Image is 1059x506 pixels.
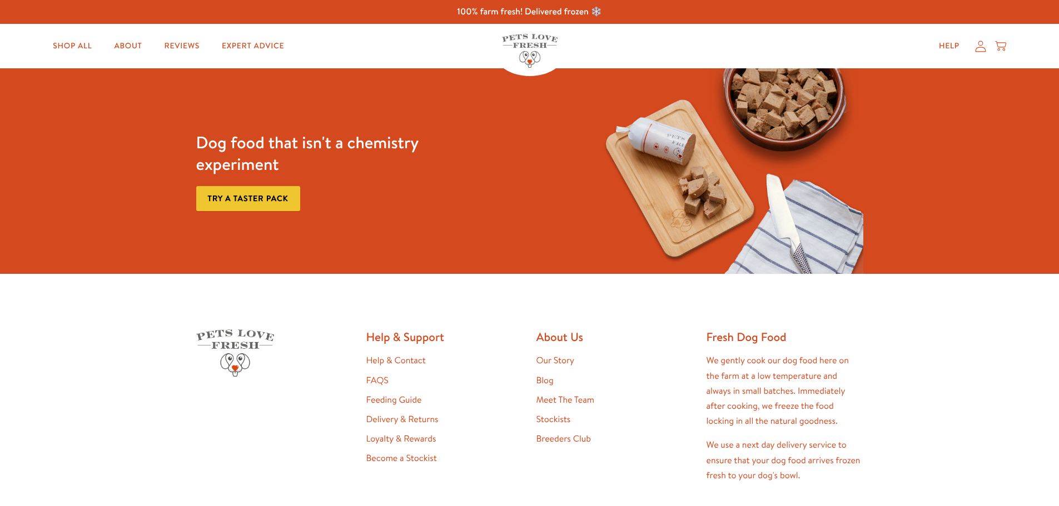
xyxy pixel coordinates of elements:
h3: Dog food that isn't a chemistry experiment [196,132,469,175]
a: Loyalty & Rewards [366,433,436,445]
img: Pets Love Fresh [502,34,558,68]
a: Feeding Guide [366,394,422,406]
a: Delivery & Returns [366,413,439,425]
a: FAQS [366,374,389,387]
p: We gently cook our dog food here on the farm at a low temperature and always in small batches. Im... [707,353,863,429]
a: Shop All [44,35,101,57]
a: Meet The Team [536,394,594,406]
a: Blog [536,374,554,387]
a: Help [930,35,968,57]
h2: Help & Support [366,329,523,344]
img: Fussy [590,68,863,274]
a: Stockists [536,413,571,425]
h2: About Us [536,329,693,344]
a: Try a taster pack [196,186,300,211]
a: Become a Stockist [366,452,437,464]
a: Expert Advice [213,35,293,57]
a: Reviews [156,35,208,57]
p: We use a next day delivery service to ensure that your dog food arrives frozen fresh to your dog'... [707,438,863,483]
a: About [105,35,151,57]
img: Pets Love Fresh [196,329,274,377]
a: Breeders Club [536,433,591,445]
a: Our Story [536,354,575,367]
a: Help & Contact [366,354,426,367]
h2: Fresh Dog Food [707,329,863,344]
